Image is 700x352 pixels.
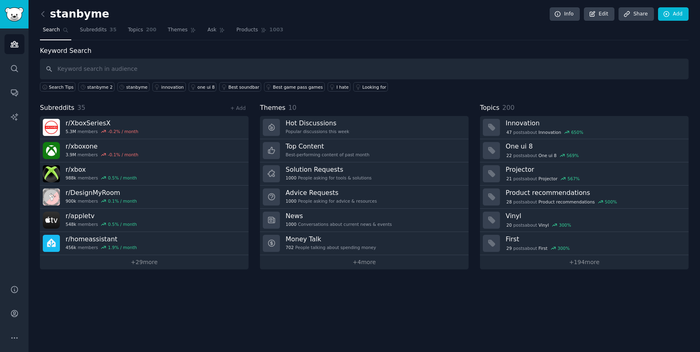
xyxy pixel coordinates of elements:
[198,84,215,90] div: one ui 8
[66,165,137,174] h3: r/ xbox
[152,82,186,92] a: innovation
[539,153,557,158] span: One ui 8
[506,176,512,181] span: 21
[539,176,558,181] span: Projector
[571,129,583,135] div: 650 %
[128,26,143,34] span: Topics
[286,142,370,151] h3: Top Content
[506,165,683,174] h3: Projector
[43,26,60,34] span: Search
[286,235,376,243] h3: Money Talk
[260,139,469,162] a: Top ContentBest-performing content of past month
[506,129,584,136] div: post s about
[539,245,548,251] span: First
[43,142,60,159] img: xboxone
[40,209,249,232] a: r/appletv548kmembers0.5% / month
[286,198,297,204] span: 1000
[66,175,76,181] span: 988k
[506,153,512,158] span: 22
[337,84,349,90] div: I hate
[43,212,60,229] img: appletv
[286,188,377,197] h3: Advice Requests
[480,186,689,209] a: Product recommendations28postsaboutProduct recommendations500%
[108,221,137,227] div: 0.5 % / month
[286,221,392,227] div: Conversations about current news & events
[66,119,138,127] h3: r/ XboxSeriesX
[108,245,137,250] div: 1.9 % / month
[40,162,249,186] a: r/xbox988kmembers0.5% / month
[480,139,689,162] a: One ui 822postsaboutOne ui 8569%
[480,162,689,186] a: Projector21postsaboutProjector567%
[66,152,138,157] div: members
[66,175,137,181] div: members
[146,26,156,34] span: 200
[506,198,618,206] div: post s about
[260,186,469,209] a: Advice Requests1000People asking for advice & resources
[506,245,512,251] span: 29
[230,105,246,111] a: + Add
[506,188,683,197] h3: Product recommendations
[40,47,91,55] label: Keyword Search
[619,7,654,21] a: Share
[66,152,76,157] span: 3.9M
[66,188,137,197] h3: r/ DesignMyRoom
[40,24,71,40] a: Search
[260,255,469,269] a: +4more
[40,103,75,113] span: Subreddits
[480,116,689,139] a: Innovation47postsaboutInnovation650%
[557,245,570,251] div: 300 %
[286,198,377,204] div: People asking for advice & resources
[40,116,249,139] a: r/XboxSeriesX5.3Mmembers-0.2% / month
[353,82,388,92] a: Looking for
[80,26,107,34] span: Subreddits
[40,59,689,79] input: Keyword search in audience
[126,84,147,90] div: stanbyme
[286,212,392,220] h3: News
[165,24,199,40] a: Themes
[506,221,572,229] div: post s about
[480,103,500,113] span: Topics
[66,235,137,243] h3: r/ homeassistant
[66,221,137,227] div: members
[205,24,228,40] a: Ask
[110,26,117,34] span: 35
[506,175,581,182] div: post s about
[269,26,283,34] span: 1003
[506,199,512,205] span: 28
[43,119,60,136] img: XboxSeriesX
[506,142,683,151] h3: One ui 8
[328,82,351,92] a: I hate
[506,212,683,220] h3: Vinyl
[286,119,349,127] h3: Hot Discussions
[506,235,683,243] h3: First
[539,129,561,135] span: Innovation
[286,245,376,250] div: People talking about spending money
[219,82,261,92] a: Best soundbar
[286,129,349,134] div: Popular discussions this week
[480,209,689,232] a: Vinyl20postsaboutVinyl300%
[207,26,216,34] span: Ask
[43,235,60,252] img: homeassistant
[506,222,512,228] span: 20
[108,175,137,181] div: 0.5 % / month
[77,104,86,112] span: 35
[66,198,137,204] div: members
[66,129,76,134] span: 5.3M
[260,162,469,186] a: Solution Requests1000People asking for tools & solutions
[66,245,76,250] span: 456k
[286,245,294,250] span: 702
[78,82,114,92] a: stanbyme 2
[286,175,372,181] div: People asking for tools & solutions
[87,84,112,90] div: stanbyme 2
[260,232,469,255] a: Money Talk702People talking about spending money
[77,24,119,40] a: Subreddits35
[40,186,249,209] a: r/DesignMyRoom900kmembers0.1% / month
[66,142,138,151] h3: r/ xboxone
[273,84,323,90] div: Best game pass games
[117,82,150,92] a: stanbyme
[5,7,24,22] img: GummySearch logo
[236,26,258,34] span: Products
[108,198,137,204] div: 0.1 % / month
[189,82,217,92] a: one ui 8
[66,198,76,204] span: 900k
